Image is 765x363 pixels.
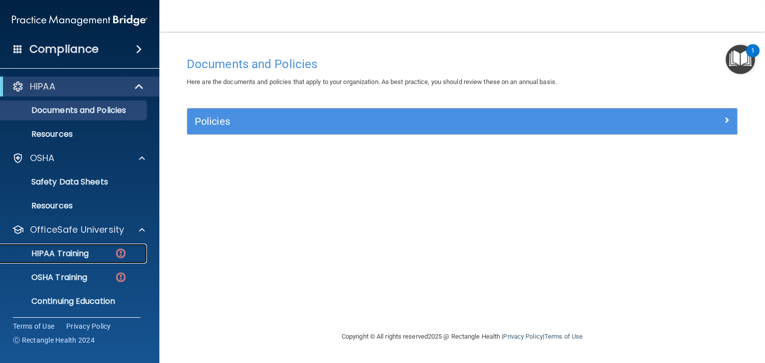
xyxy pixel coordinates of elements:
[13,321,54,331] a: Terms of Use
[12,224,145,236] a: OfficeSafe University
[115,271,127,283] img: danger-circle.6113f641.png
[6,201,142,211] p: Resources
[66,321,111,331] a: Privacy Policy
[12,152,145,164] a: OSHA
[30,81,55,92] p: HIPAA
[6,105,142,115] p: Documents and Policies
[280,321,644,353] div: Copyright © All rights reserved 2025 @ Rectangle Health | |
[12,10,147,30] img: PMB logo
[6,296,142,306] p: Continuing Education
[30,152,55,164] p: OSHA
[115,247,127,260] img: danger-circle.6113f641.png
[13,335,95,345] span: Ⓒ Rectangle Health 2024
[503,333,542,340] a: Privacy Policy
[6,249,89,259] p: HIPAA Training
[544,333,583,340] a: Terms of Use
[6,129,142,139] p: Resources
[195,116,592,127] h5: Policies
[187,78,557,86] span: Here are the documents and policies that apply to your organization. As best practice, you should...
[195,113,730,129] a: Policies
[30,224,124,236] p: OfficeSafe University
[593,298,753,337] iframe: Drift Widget Chat Controller
[726,45,755,74] button: Open Resource Center, 1 new notification
[12,81,144,92] a: HIPAA
[6,272,87,282] p: OSHA Training
[751,51,755,64] div: 1
[6,177,142,187] p: Safety Data Sheets
[29,42,99,56] h4: Compliance
[187,58,738,71] h4: Documents and Policies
